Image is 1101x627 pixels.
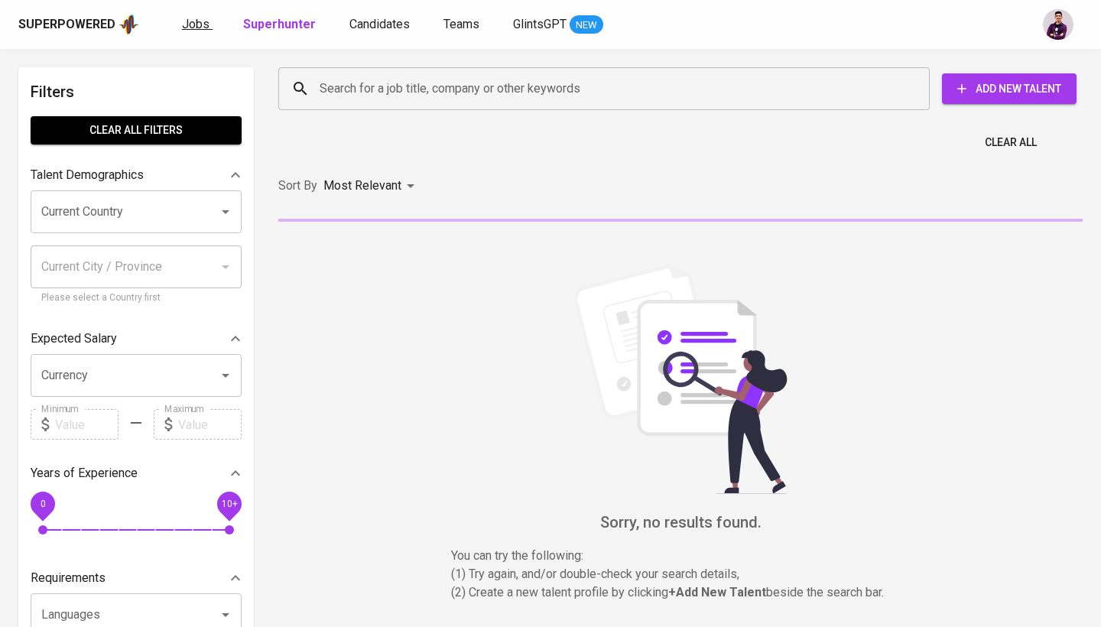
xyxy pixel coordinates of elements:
[323,172,420,200] div: Most Relevant
[31,116,242,145] button: Clear All filters
[182,17,209,31] span: Jobs
[215,365,236,386] button: Open
[215,201,236,223] button: Open
[566,265,795,494] img: file_searching.svg
[182,15,213,34] a: Jobs
[278,177,317,195] p: Sort By
[31,80,242,104] h6: Filters
[451,547,910,565] p: You can try the following :
[31,464,138,482] p: Years of Experience
[31,569,106,587] p: Requirements
[954,80,1064,99] span: Add New Talent
[513,15,603,34] a: GlintsGPT NEW
[40,499,45,509] span: 0
[1043,9,1073,40] img: erwin@glints.com
[942,73,1077,104] button: Add New Talent
[31,166,144,184] p: Talent Demographics
[221,499,237,509] span: 10+
[323,177,401,195] p: Most Relevant
[451,565,910,583] p: (1) Try again, and/or double-check your search details,
[570,18,603,33] span: NEW
[979,128,1043,157] button: Clear All
[31,458,242,489] div: Years of Experience
[443,15,482,34] a: Teams
[43,121,229,140] span: Clear All filters
[243,17,316,31] b: Superhunter
[41,291,231,306] p: Please select a Country first
[55,409,119,440] input: Value
[349,17,410,31] span: Candidates
[18,13,139,36] a: Superpoweredapp logo
[443,17,479,31] span: Teams
[985,133,1037,152] span: Clear All
[451,583,910,602] p: (2) Create a new talent profile by clicking beside the search bar.
[31,323,242,354] div: Expected Salary
[278,510,1083,534] h6: Sorry, no results found.
[31,563,242,593] div: Requirements
[18,16,115,34] div: Superpowered
[119,13,139,36] img: app logo
[178,409,242,440] input: Value
[31,160,242,190] div: Talent Demographics
[243,15,319,34] a: Superhunter
[668,585,766,599] b: + Add New Talent
[349,15,413,34] a: Candidates
[31,330,117,348] p: Expected Salary
[513,17,567,31] span: GlintsGPT
[215,604,236,625] button: Open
